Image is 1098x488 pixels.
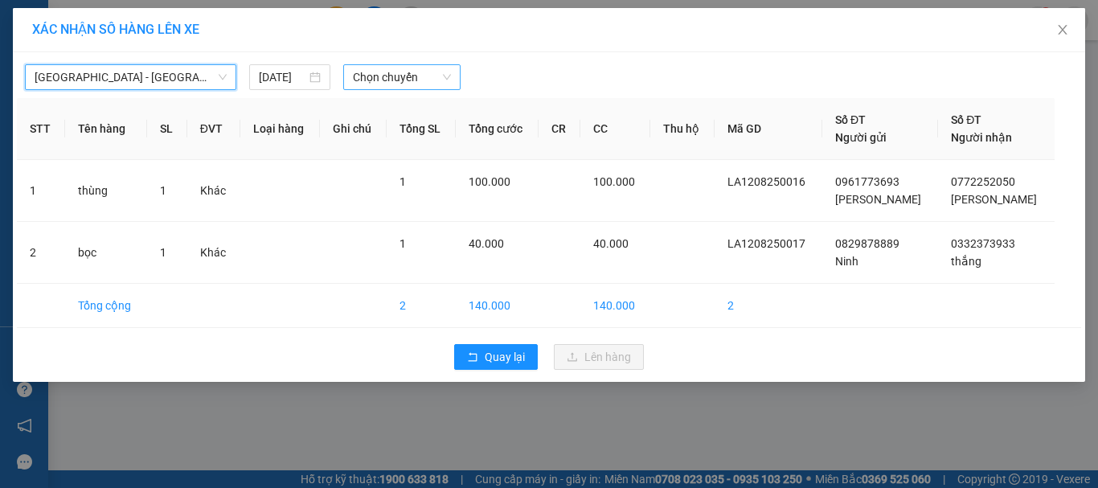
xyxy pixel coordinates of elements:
span: [PERSON_NAME] [951,193,1037,206]
span: 1 [399,175,406,188]
button: rollbackQuay lại [454,344,538,370]
span: 0961773693 [835,175,899,188]
th: Mã GD [715,98,822,160]
span: [PERSON_NAME] [835,193,921,206]
span: XÁC NHẬN SỐ HÀNG LÊN XE [32,22,199,37]
span: 0829878889 [835,237,899,250]
button: Close [1040,8,1085,53]
td: Tổng cộng [65,284,147,328]
span: 0332373933 [951,237,1015,250]
th: Tổng SL [387,98,456,160]
td: thùng [65,160,147,222]
td: 1 [17,160,65,222]
span: 0772252050 [951,175,1015,188]
td: 2 [387,284,456,328]
span: rollback [467,351,478,364]
span: Hà Nội - Hải Phòng [35,65,227,89]
span: Chuyển phát nhanh: [GEOGRAPHIC_DATA] - [GEOGRAPHIC_DATA] [91,69,230,126]
td: Khác [187,222,240,284]
td: 140.000 [580,284,650,328]
th: Loại hàng [240,98,320,160]
span: 40.000 [593,237,629,250]
td: 140.000 [456,284,539,328]
span: 100.000 [593,175,635,188]
span: 1 [399,237,406,250]
th: ĐVT [187,98,240,160]
span: Số ĐT [951,113,981,126]
th: Thu hộ [650,98,715,160]
button: uploadLên hàng [554,344,644,370]
input: 12/08/2025 [259,68,305,86]
th: STT [17,98,65,160]
span: Quay lại [485,348,525,366]
span: Ninh [835,255,858,268]
span: 100.000 [469,175,510,188]
span: Chọn chuyến [353,65,452,89]
span: Người nhận [951,131,1012,144]
span: 1 [160,246,166,259]
td: 2 [715,284,822,328]
th: CR [539,98,580,160]
span: LA1208250017 [727,237,805,250]
th: Ghi chú [320,98,387,160]
span: Người gửi [835,131,887,144]
strong: CHUYỂN PHÁT NHANH VIP ANH HUY [100,13,220,65]
span: LA1208250016 [727,175,805,188]
span: thắng [951,255,981,268]
td: Khác [187,160,240,222]
th: Tên hàng [65,98,147,160]
span: 1 [160,184,166,197]
span: Số ĐT [835,113,866,126]
span: close [1056,23,1069,36]
td: bọc [65,222,147,284]
span: 40.000 [469,237,504,250]
th: Tổng cước [456,98,539,160]
td: 2 [17,222,65,284]
img: logo [7,64,89,146]
th: SL [147,98,187,160]
th: CC [580,98,650,160]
